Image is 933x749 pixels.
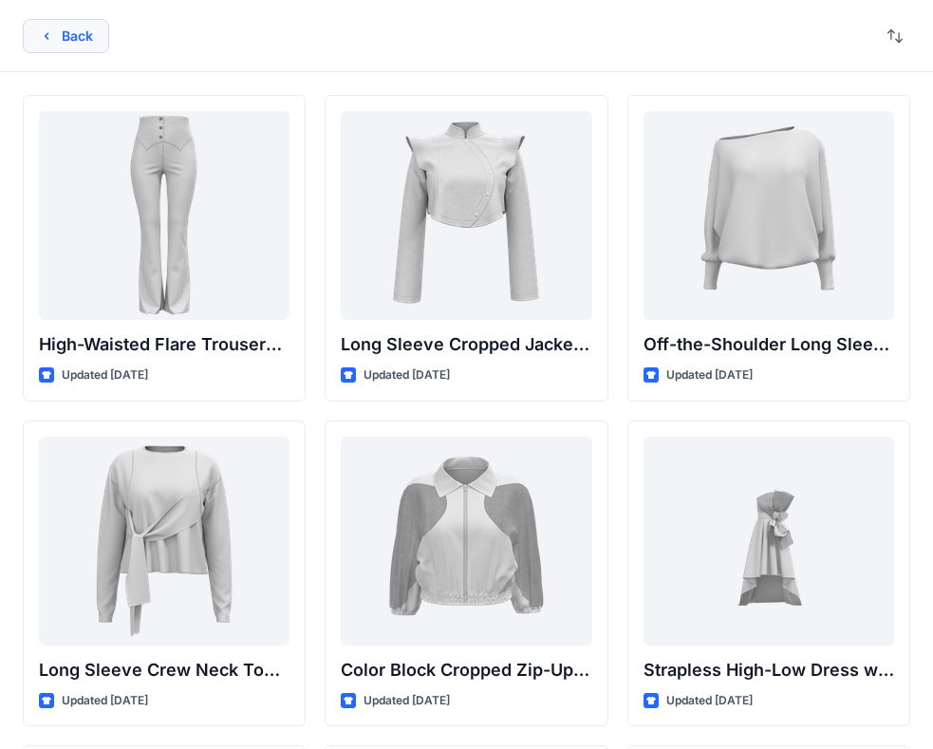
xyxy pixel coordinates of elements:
[341,111,591,320] a: Long Sleeve Cropped Jacket with Mandarin Collar and Shoulder Detail
[364,365,450,385] p: Updated [DATE]
[644,437,894,646] a: Strapless High-Low Dress with Side Bow Detail
[341,657,591,683] p: Color Block Cropped Zip-Up Jacket with Sheer Sleeves
[644,657,894,683] p: Strapless High-Low Dress with Side Bow Detail
[39,331,289,358] p: High-Waisted Flare Trousers with Button Detail
[666,365,753,385] p: Updated [DATE]
[62,691,148,711] p: Updated [DATE]
[39,111,289,320] a: High-Waisted Flare Trousers with Button Detail
[341,331,591,358] p: Long Sleeve Cropped Jacket with Mandarin Collar and Shoulder Detail
[23,19,109,53] button: Back
[341,437,591,646] a: Color Block Cropped Zip-Up Jacket with Sheer Sleeves
[666,691,753,711] p: Updated [DATE]
[39,437,289,646] a: Long Sleeve Crew Neck Top with Asymmetrical Tie Detail
[644,331,894,358] p: Off-the-Shoulder Long Sleeve Top
[39,657,289,683] p: Long Sleeve Crew Neck Top with Asymmetrical Tie Detail
[364,691,450,711] p: Updated [DATE]
[644,111,894,320] a: Off-the-Shoulder Long Sleeve Top
[62,365,148,385] p: Updated [DATE]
